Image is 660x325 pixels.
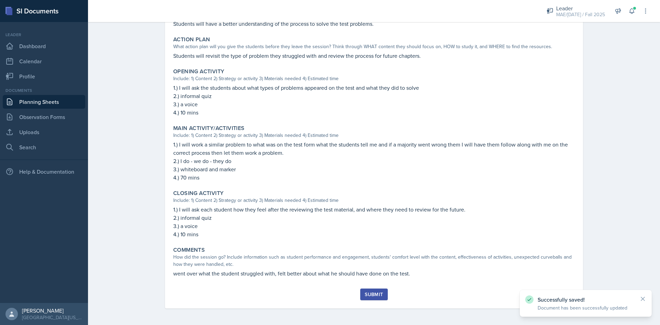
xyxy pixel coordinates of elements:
[3,110,85,124] a: Observation Forms
[173,92,575,100] p: 2.) informal quiz
[538,304,634,311] p: Document has been successfully updated
[3,39,85,53] a: Dashboard
[173,269,575,278] p: went over what the student struggled with, felt better about what he should have done on the test.
[173,125,245,132] label: Main Activity/Activities
[173,140,575,157] p: 1.) I will work a similar problem to what was on the test form what the students tell me and if a...
[360,289,387,300] button: Submit
[22,314,82,321] div: [GEOGRAPHIC_DATA][US_STATE] in [GEOGRAPHIC_DATA]
[22,307,82,314] div: [PERSON_NAME]
[173,20,575,28] p: Students will have a better understanding of the process to solve the test problems.
[3,95,85,109] a: Planning Sheets
[173,108,575,117] p: 4.) 10 mins
[173,68,224,75] label: Opening Activity
[3,125,85,139] a: Uploads
[538,296,634,303] p: Successfully saved!
[3,165,85,178] div: Help & Documentation
[173,190,223,197] label: Closing Activity
[3,87,85,94] div: Documents
[556,11,605,18] div: MAE/[DATE] / Fall 2025
[365,292,383,297] div: Submit
[173,253,575,268] div: How did the session go? Include information such as student performance and engagement, students'...
[173,43,575,50] div: What action plan will you give the students before they leave the session? Think through WHAT con...
[173,214,575,222] p: 2.) informal quiz
[173,230,575,238] p: 4.) 10 mins
[173,52,575,60] p: Students will revisit the type of problem they struggled with and review the process for future c...
[173,157,575,165] p: 2.) I do - we do - they do
[3,69,85,83] a: Profile
[556,4,605,12] div: Leader
[173,100,575,108] p: 3.) a voice
[173,165,575,173] p: 3.) whiteboard and marker
[173,132,575,139] div: Include: 1) Content 2) Strategy or activity 3) Materials needed 4) Estimated time
[173,222,575,230] p: 3.) a voice
[173,173,575,182] p: 4.) 70 mins
[173,75,575,82] div: Include: 1) Content 2) Strategy or activity 3) Materials needed 4) Estimated time
[173,197,575,204] div: Include: 1) Content 2) Strategy or activity 3) Materials needed 4) Estimated time
[3,140,85,154] a: Search
[173,84,575,92] p: 1.) I will ask the students about what types of problems appeared on the test and what they did t...
[173,247,205,253] label: Comments
[173,205,575,214] p: 1.) I will ask each student how they feel after the reviewing the test material, and where they n...
[173,36,210,43] label: Action Plan
[3,32,85,38] div: Leader
[3,54,85,68] a: Calendar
